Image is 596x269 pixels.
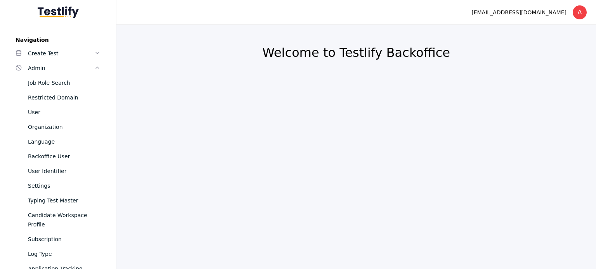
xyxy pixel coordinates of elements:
[135,45,577,60] h2: Welcome to Testlify Backoffice
[28,63,94,73] div: Admin
[9,178,107,193] a: Settings
[9,232,107,247] a: Subscription
[9,90,107,105] a: Restricted Domain
[9,37,107,43] label: Navigation
[28,196,100,205] div: Typing Test Master
[28,93,100,102] div: Restricted Domain
[9,120,107,134] a: Organization
[28,166,100,176] div: User Identifier
[28,78,100,87] div: Job Role Search
[28,249,100,259] div: Log Type
[9,208,107,232] a: Candidate Workspace Profile
[573,5,587,19] div: A
[28,235,100,244] div: Subscription
[28,122,100,132] div: Organization
[28,181,100,190] div: Settings
[9,164,107,178] a: User Identifier
[9,193,107,208] a: Typing Test Master
[28,211,100,229] div: Candidate Workspace Profile
[9,75,107,90] a: Job Role Search
[28,49,94,58] div: Create Test
[9,149,107,164] a: Backoffice User
[9,134,107,149] a: Language
[28,152,100,161] div: Backoffice User
[28,137,100,146] div: Language
[9,247,107,261] a: Log Type
[28,108,100,117] div: User
[9,105,107,120] a: User
[38,6,79,18] img: Testlify - Backoffice
[471,8,567,17] div: [EMAIL_ADDRESS][DOMAIN_NAME]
